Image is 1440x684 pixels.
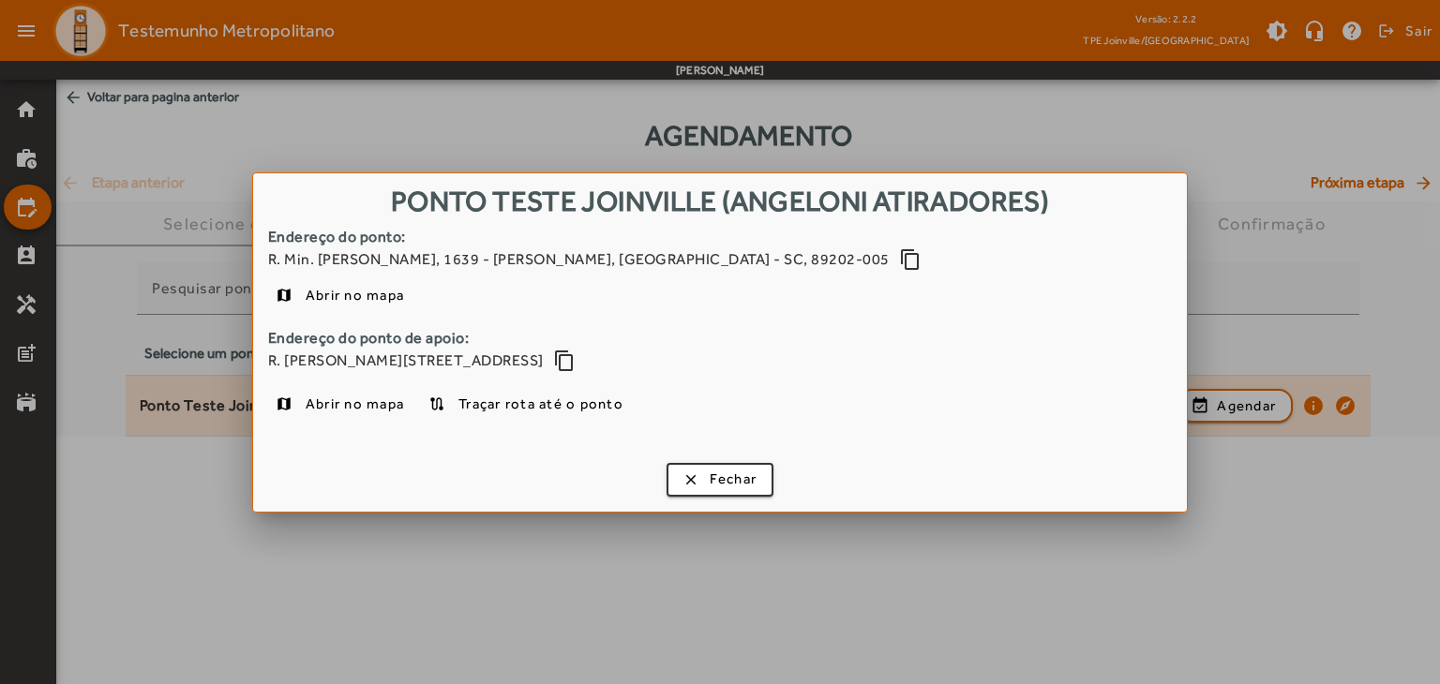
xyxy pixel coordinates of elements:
span: Abrir no mapa [306,393,404,415]
span: R. [PERSON_NAME][STREET_ADDRESS] [268,349,544,372]
a: Traçar rota até o ponto [421,387,631,421]
h1: Ponto Teste Joinville (Angeloni atiradores) [253,173,1187,225]
strong: Endereço do ponto de apoio: [268,327,1172,349]
button: Fechar [667,463,774,497]
mat-icon: content_copy [553,349,576,372]
span: Traçar rota até o ponto [458,393,623,415]
span: Abrir no mapa [306,284,404,306]
span: R. Min. [PERSON_NAME], 1639 - [PERSON_NAME], [GEOGRAPHIC_DATA] - SC, 89202-005 [268,248,890,271]
a: Abrir no mapa [268,387,412,421]
mat-icon: content_copy [899,248,922,271]
span: Fechar [710,468,757,490]
a: Abrir no mapa [268,278,412,312]
strong: Endereço do ponto: [268,226,1172,248]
